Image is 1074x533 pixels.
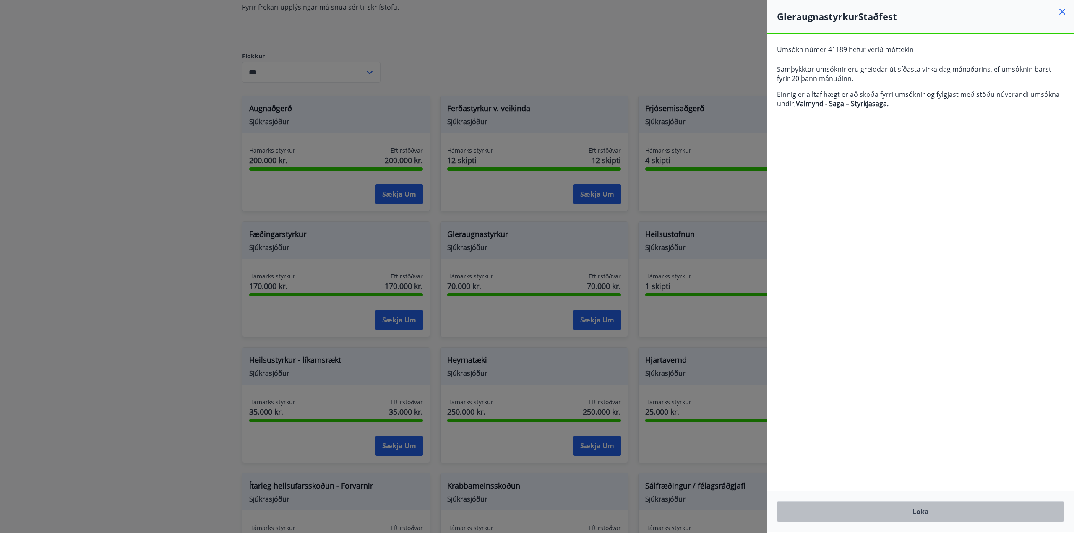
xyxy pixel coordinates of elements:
span: Umsókn númer 41189 hefur verið móttekin [777,45,914,54]
p: Einnig er alltaf hægt er að skoða fyrri umsóknir og fylgjast með stöðu núverandi umsókna undir; [777,90,1064,108]
button: Loka [777,501,1064,522]
h4: Gleraugnastyrkur Staðfest [777,10,1074,23]
p: Samþykktar umsóknir eru greiddar út síðasta virka dag mánaðarins, ef umsóknin barst fyrir 20 þann... [777,65,1064,83]
strong: Valmynd - Saga – Styrkjasaga. [796,99,889,108]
